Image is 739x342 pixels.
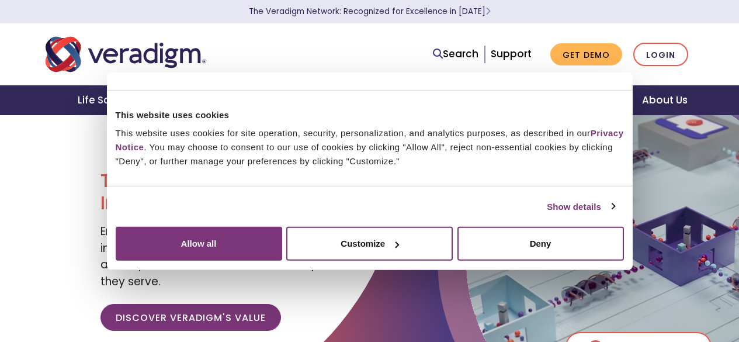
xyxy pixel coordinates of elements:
a: Privacy Notice [116,128,624,152]
button: Deny [457,227,624,261]
span: Learn More [485,6,491,17]
a: Search [433,46,478,62]
a: About Us [628,85,702,115]
button: Allow all [116,227,282,261]
a: Get Demo [550,43,622,66]
span: Empowering our clients with trusted data, insights, and solutions to help reduce costs and improv... [100,223,358,289]
button: Customize [286,227,453,261]
div: This website uses cookies for site operation, security, personalization, and analytics purposes, ... [116,126,624,168]
a: Show details [547,199,615,213]
h1: Transforming Health, Insightfully® [100,170,360,215]
a: The Veradigm Network: Recognized for Excellence in [DATE]Learn More [249,6,491,17]
a: Discover Veradigm's Value [100,304,281,331]
div: This website uses cookies [116,108,624,122]
img: Veradigm logo [46,35,206,74]
a: Support [491,47,532,61]
a: Login [633,43,688,67]
a: Life Sciences [64,85,161,115]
